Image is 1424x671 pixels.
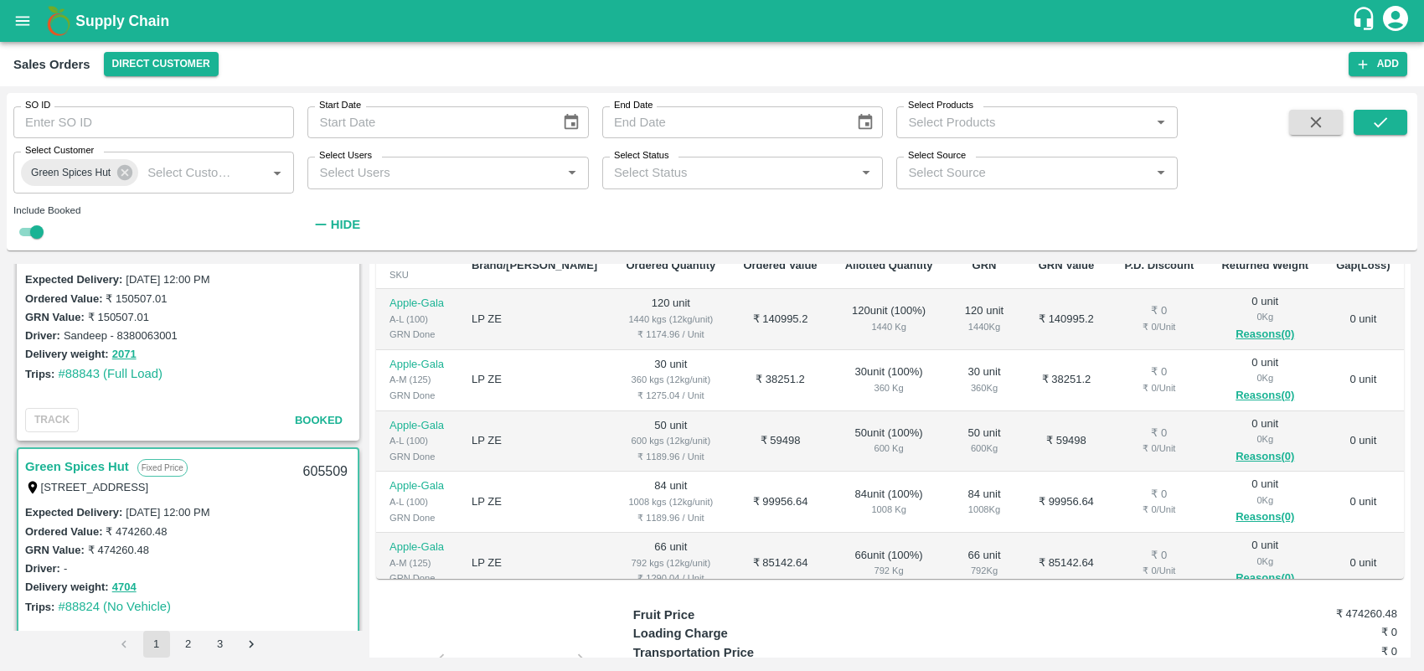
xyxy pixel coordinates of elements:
h6: ₹ 474260.48 [1270,606,1397,622]
td: 0 unit [1323,289,1404,350]
input: Enter SO ID [13,106,294,138]
b: P.D. Discount [1124,259,1194,271]
button: Open [266,162,288,183]
label: [STREET_ADDRESS] [41,481,149,493]
div: 0 unit [1221,355,1309,405]
div: 84 unit ( 100 %) [844,487,933,518]
div: ₹ 1189.96 / Unit [626,510,716,525]
td: LP ZE [458,472,612,533]
button: Open [1150,162,1172,183]
div: 1008 Kg [844,502,933,517]
div: 1440 Kg [844,319,933,334]
div: 30 unit ( 100 %) [844,364,933,395]
button: Open [561,162,583,183]
div: ₹ 0 [1124,487,1194,503]
td: ₹ 38251.2 [1022,350,1111,411]
label: Driver: [25,562,60,575]
b: Supply Chain [75,13,169,29]
div: 66 unit [960,548,1009,579]
div: 120 unit [960,303,1009,334]
b: Allotted Quantity [845,259,933,271]
div: Include Booked [13,203,294,218]
td: 0 unit [1323,411,1404,472]
div: 0 Kg [1221,431,1309,446]
div: 0 Kg [1221,370,1309,385]
button: Select DC [104,52,219,76]
b: GRN Value [1039,259,1094,271]
div: 0 unit [1221,416,1309,467]
button: Reasons(0) [1221,386,1309,405]
span: Green Spices Hut [21,164,121,182]
label: Expected Delivery : [25,506,122,519]
img: logo [42,4,75,38]
label: Ordered Value: [25,525,102,538]
h6: ₹ 0 [1270,624,1397,641]
label: ₹ 474260.48 [88,544,149,556]
p: Apple-Gala [390,357,445,373]
p: Transportation Price [633,643,824,662]
div: 600 Kg [844,441,933,456]
button: Choose date [849,106,881,138]
td: LP ZE [458,533,612,594]
td: LP ZE [458,289,612,350]
label: Select Products [908,99,973,112]
button: Open [1150,111,1172,133]
td: ₹ 38251.2 [730,350,831,411]
td: 120 unit [612,289,730,350]
button: Open [855,162,877,183]
label: ₹ 150507.01 [106,292,167,305]
label: [DATE] 12:00 PM [126,273,209,286]
div: 605509 [293,452,358,492]
div: 84 unit [960,487,1009,518]
div: GRN Done [390,327,445,342]
button: Add [1349,52,1407,76]
label: SO ID [25,99,50,112]
button: page 1 [143,631,170,658]
div: ₹ 0 [1124,548,1194,564]
button: Go to page 3 [207,631,234,658]
label: Driver: [25,329,60,342]
div: ₹ 1275.04 / Unit [626,388,716,403]
div: 1008 Kg [960,502,1009,517]
div: GRN Done [390,510,445,525]
div: ₹ 0 / Unit [1124,502,1194,517]
td: ₹ 59498 [730,411,831,472]
b: GRN [973,259,997,271]
label: Sandeep - 8380063001 [64,329,178,342]
div: customer-support [1351,6,1380,36]
td: LP ZE [458,350,612,411]
p: Apple-Gala [390,478,445,494]
div: 1440 Kg [960,319,1009,334]
div: 792 Kg [844,563,933,578]
div: 0 unit [1221,294,1309,344]
label: - [64,562,67,575]
div: ₹ 1290.04 / Unit [626,570,716,586]
div: 120 unit ( 100 %) [844,303,933,334]
div: ₹ 0 [1124,303,1194,319]
p: Fruit Price [633,606,824,624]
label: Expected Delivery : [25,273,122,286]
b: Ordered Quantity [626,259,715,271]
span: Booked [295,414,343,426]
input: Select Products [901,111,1144,133]
div: 0 Kg [1221,554,1309,569]
label: Delivery weight: [25,348,109,360]
div: GRN Done [390,570,445,586]
button: 4704 [112,578,137,597]
td: 0 unit [1323,533,1404,594]
div: A-L (100) [390,433,445,448]
td: ₹ 99956.64 [730,472,831,533]
button: Reasons(0) [1221,325,1309,344]
label: GRN Value: [25,311,85,323]
div: ₹ 0 [1124,426,1194,441]
h6: ₹ 0 [1270,643,1397,660]
div: Green Spices Hut [21,159,138,186]
button: 2071 [112,345,137,364]
div: 30 unit [960,364,1009,395]
label: End Date [614,99,653,112]
p: Loading Charge [633,624,824,643]
button: Reasons(0) [1221,508,1309,527]
div: 360 kgs (12kg/unit) [626,372,716,387]
div: A-L (100) [390,312,445,327]
button: Reasons(0) [1221,569,1309,588]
